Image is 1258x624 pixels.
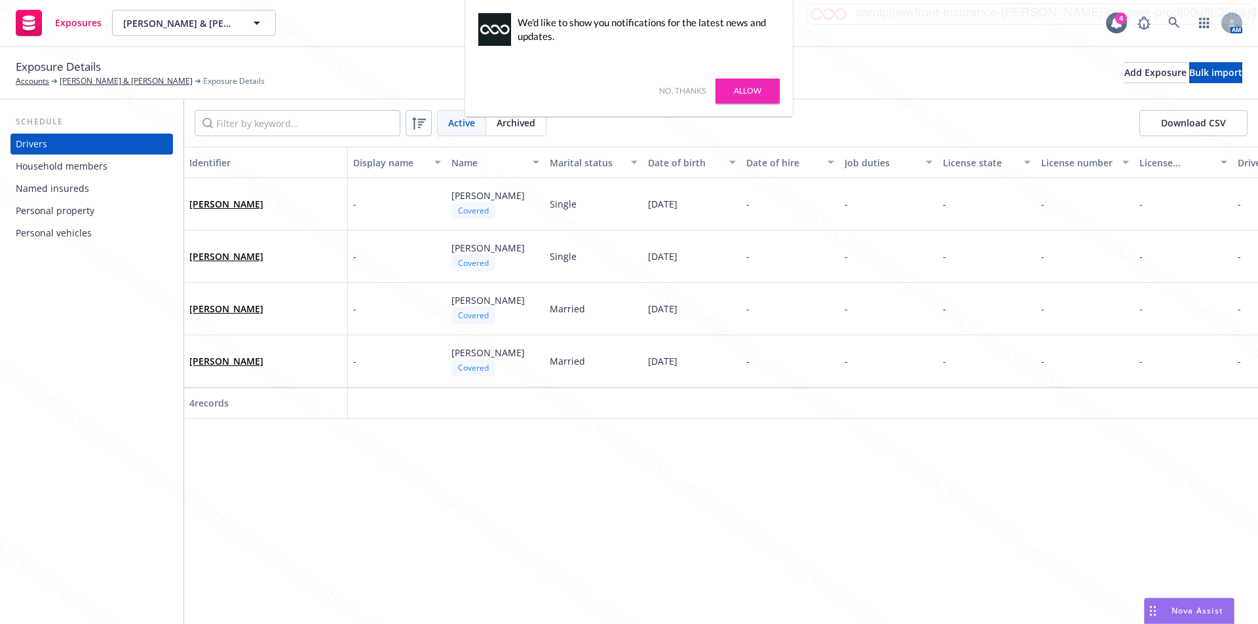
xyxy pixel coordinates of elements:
div: Drag to move [1145,598,1161,623]
span: [PERSON_NAME] [451,189,525,202]
div: Marital status [550,156,623,170]
a: Household members [10,156,173,177]
div: Display name [353,156,427,170]
span: Single [550,198,577,210]
span: [PERSON_NAME] [451,294,525,306]
span: - [1238,198,1241,210]
span: Active [448,116,475,130]
div: Named insureds [16,178,89,199]
a: Exposures [10,5,107,41]
span: - [1238,250,1241,263]
span: - [1041,355,1044,367]
a: Personal property [10,200,173,221]
div: We'd like to show you notifications for the latest news and updates. [518,16,773,43]
button: Name [446,147,544,178]
span: [DATE] [648,303,677,315]
span: - [943,250,946,263]
span: Exposure Details [203,75,265,87]
span: - [1041,303,1044,315]
span: Single [550,250,577,263]
div: Covered [451,255,495,271]
div: License expiration date [1139,156,1213,170]
div: Personal property [16,200,94,221]
span: [DATE] [648,355,677,367]
div: License state [943,156,1016,170]
button: Date of hire [741,147,839,178]
a: Search [1161,10,1187,36]
a: Personal vehicles [10,223,173,244]
span: [PERSON_NAME] [189,197,263,211]
span: - [1238,303,1241,315]
span: - [353,197,356,211]
span: - [943,198,946,210]
button: Display name [348,147,446,178]
div: Covered [451,307,495,323]
a: [PERSON_NAME] [189,198,263,210]
span: - [353,249,356,263]
button: Nova Assist [1144,598,1234,624]
button: [PERSON_NAME] & [PERSON_NAME] [112,10,276,36]
span: [PERSON_NAME] [189,354,263,368]
a: No, thanks [659,85,706,97]
span: - [845,303,848,315]
span: - [1139,198,1143,210]
span: Married [550,355,585,367]
button: Identifier [184,147,348,178]
div: Covered [451,359,495,376]
a: Switch app [1191,10,1217,36]
span: - [845,250,848,263]
button: License expiration date [1134,147,1232,178]
span: - [1041,198,1044,210]
span: 4 records [189,397,229,409]
span: [PERSON_NAME] & [PERSON_NAME] [123,16,237,30]
span: - [353,354,356,368]
div: Drivers [16,134,47,155]
span: [PERSON_NAME] [189,302,263,316]
button: Add Exposure [1124,62,1187,83]
span: Exposure Details [16,58,101,75]
span: [PERSON_NAME] [451,242,525,254]
span: - [1139,250,1143,263]
span: - [746,303,750,315]
div: Personal vehicles [16,223,92,244]
span: Nova Assist [1172,605,1223,616]
span: - [845,355,848,367]
a: [PERSON_NAME] [189,355,263,367]
span: - [845,198,848,210]
div: Identifier [189,156,342,170]
div: 4 [1115,12,1127,24]
a: [PERSON_NAME] [189,303,263,315]
span: Archived [497,116,535,130]
button: Job duties [839,147,938,178]
div: Date of hire [746,156,820,170]
a: Drivers [10,134,173,155]
div: Job duties [845,156,918,170]
button: Date of birth [643,147,741,178]
span: - [1238,355,1241,367]
button: License state [938,147,1036,178]
div: Household members [16,156,107,177]
span: [PERSON_NAME] [451,346,525,359]
span: - [746,250,750,263]
div: Covered [451,202,495,219]
input: Filter by keyword... [195,110,400,136]
span: - [1139,303,1143,315]
span: Married [550,303,585,315]
button: License number [1036,147,1134,178]
a: Allow [715,79,780,103]
div: Schedule [10,115,173,128]
div: Bulk import [1189,63,1242,83]
div: Add Exposure [1124,63,1187,83]
span: Exposures [55,18,102,28]
a: [PERSON_NAME] [189,250,263,263]
span: - [1041,250,1044,263]
a: Named insureds [10,178,173,199]
span: - [353,302,356,316]
span: - [943,355,946,367]
span: - [1139,355,1143,367]
div: Name [451,156,525,170]
span: - [943,303,946,315]
span: - [746,355,750,367]
button: Download CSV [1139,110,1248,136]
